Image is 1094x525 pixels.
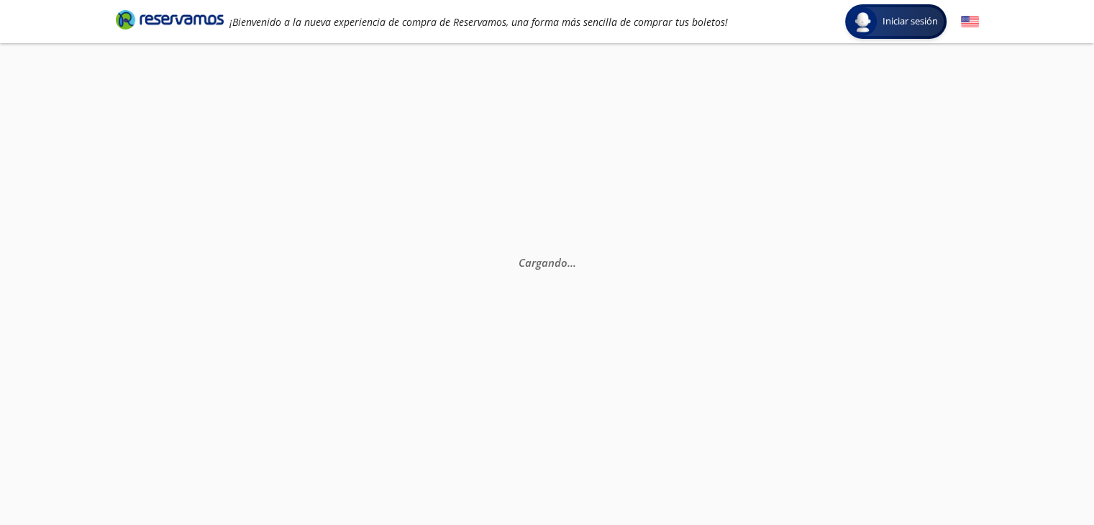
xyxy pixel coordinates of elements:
[229,15,728,29] em: ¡Bienvenido a la nueva experiencia de compra de Reservamos, una forma más sencilla de comprar tus...
[518,255,575,270] em: Cargando
[877,14,944,29] span: Iniciar sesión
[573,255,575,270] span: .
[570,255,573,270] span: .
[116,9,224,35] a: Brand Logo
[116,9,224,30] i: Brand Logo
[567,255,570,270] span: .
[961,13,979,31] button: English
